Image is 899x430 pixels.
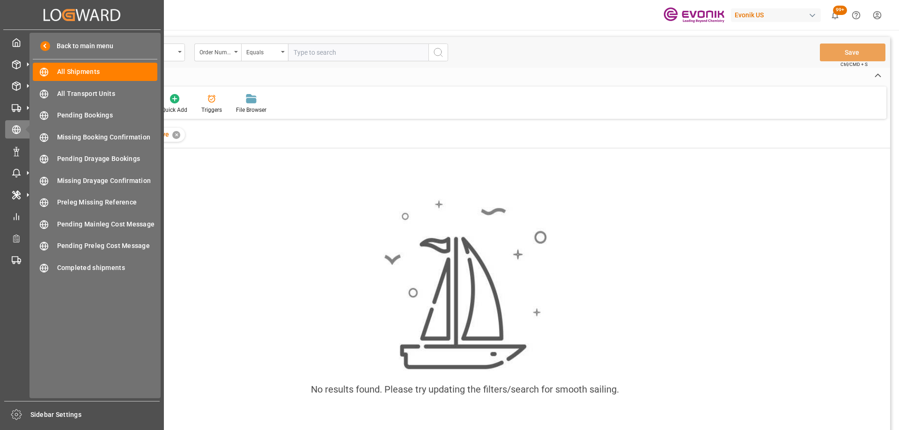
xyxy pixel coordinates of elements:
a: My Reports [5,207,159,226]
a: My Cockpit [5,33,159,51]
a: Preleg Missing Reference [33,193,157,211]
button: Help Center [846,5,867,26]
span: Sidebar Settings [30,410,160,420]
a: All Transport Units [33,84,157,102]
div: No results found. Please try updating the filters/search for smooth sailing. [311,382,619,396]
a: Missing Booking Confirmation [33,128,157,146]
div: Equals [246,46,278,57]
span: Preleg Missing Reference [57,197,158,207]
div: Order Number [199,46,231,57]
a: Transport Planning [5,251,159,269]
a: All Shipments [33,63,157,81]
button: search button [428,44,448,61]
span: Pending Preleg Cost Message [57,241,158,251]
button: open menu [194,44,241,61]
span: Completed shipments [57,263,158,273]
div: ✕ [172,131,180,139]
span: All Transport Units [57,89,158,99]
span: Missing Booking Confirmation [57,132,158,142]
a: Pending Bookings [33,106,157,124]
div: Triggers [201,106,222,114]
span: Pending Drayage Bookings [57,154,158,164]
input: Type to search [288,44,428,61]
a: Completed shipments [33,258,157,277]
a: Non Conformance [5,142,159,160]
a: Pending Drayage Bookings [33,150,157,168]
button: Save [820,44,885,61]
a: Missing Drayage Confirmation [33,171,157,189]
span: Pending Bookings [57,110,158,120]
div: Quick Add [162,106,187,114]
div: File Browser [236,106,266,114]
button: Evonik US [731,6,825,24]
button: open menu [241,44,288,61]
span: Back to main menu [50,41,113,51]
span: All Shipments [57,67,158,77]
img: smooth_sailing.jpeg [383,199,547,371]
span: Pending Mainleg Cost Message [57,219,158,229]
a: Pending Preleg Cost Message [33,237,157,255]
span: Missing Drayage Confirmation [57,176,158,186]
img: Evonik-brand-mark-Deep-Purple-RGB.jpeg_1700498283.jpeg [663,7,724,23]
span: Ctrl/CMD + S [840,61,868,68]
span: 99+ [833,6,847,15]
a: Transport Planner [5,229,159,247]
a: Pending Mainleg Cost Message [33,215,157,233]
button: show 100 new notifications [825,5,846,26]
div: Evonik US [731,8,821,22]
